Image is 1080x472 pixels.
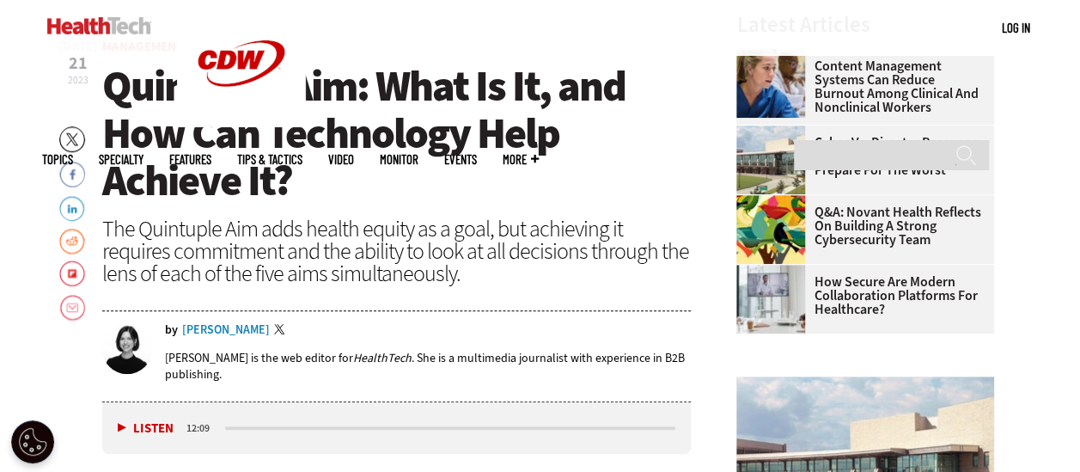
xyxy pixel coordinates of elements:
a: Q&A: Novant Health Reflects on Building a Strong Cybersecurity Team [736,205,984,247]
a: Video [328,153,354,166]
img: University of Vermont Medical Center’s main campus [736,126,805,194]
img: Home [47,17,151,34]
a: Tips & Tactics [237,153,302,166]
div: The Quintuple Aim adds health equity as a goal, but achieving it requires commitment and the abil... [102,218,692,285]
div: duration [184,420,223,436]
a: CDW [177,113,306,132]
a: How Secure Are Modern Collaboration Platforms for Healthcare? [736,275,984,316]
span: Topics [42,153,73,166]
a: MonITor [380,153,418,166]
span: Specialty [99,153,143,166]
img: abstract illustration of a tree [736,195,805,264]
img: Jordan Scott [102,324,152,374]
button: Listen [118,422,174,435]
a: University of Vermont Medical Center’s main campus [736,126,814,139]
a: care team speaks with physician over conference call [736,265,814,279]
div: Cookie Settings [11,420,54,463]
span: More [503,153,539,166]
a: Twitter [274,324,290,338]
div: media player [102,402,692,454]
em: HealthTech [353,350,412,366]
a: Log in [1002,20,1030,35]
span: by [165,324,178,336]
a: Features [169,153,211,166]
img: care team speaks with physician over conference call [736,265,805,334]
div: User menu [1002,19,1030,37]
button: Open Preferences [11,420,54,463]
p: [PERSON_NAME] is the web editor for . She is a multimedia journalist with experience in B2B publi... [165,350,692,383]
a: abstract illustration of a tree [736,195,814,209]
a: [PERSON_NAME] [182,324,270,336]
a: Events [444,153,477,166]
